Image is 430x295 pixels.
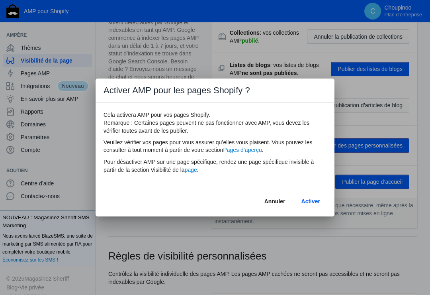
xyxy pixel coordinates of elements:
a: Pages d’aperçu [223,147,262,153]
h1: Activer AMP pour les pages Shopify ? [96,79,334,103]
iframe: Drift Widget Chat Controller [390,255,420,285]
font: Cela activera AMP pour vos pages Shopify. [104,112,210,118]
button: Annuler [258,194,292,208]
a: page [185,167,197,173]
p: Veuillez vérifier vos pages pour vous assurer qu’elles vous plaisent. Vous pouvez les consulter à... [104,139,326,154]
h3: Remarque : Certaines pages peuvent ne pas fonctionner avec AMP, vous devez les vérifier toutes av... [104,119,326,135]
span: Annuler [264,198,285,205]
p: Pour désactiver AMP sur une page spécifique, rendez une page spécifique invisible à partir de la ... [104,158,326,174]
button: Activer [295,194,326,208]
span: Activer [301,198,320,205]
